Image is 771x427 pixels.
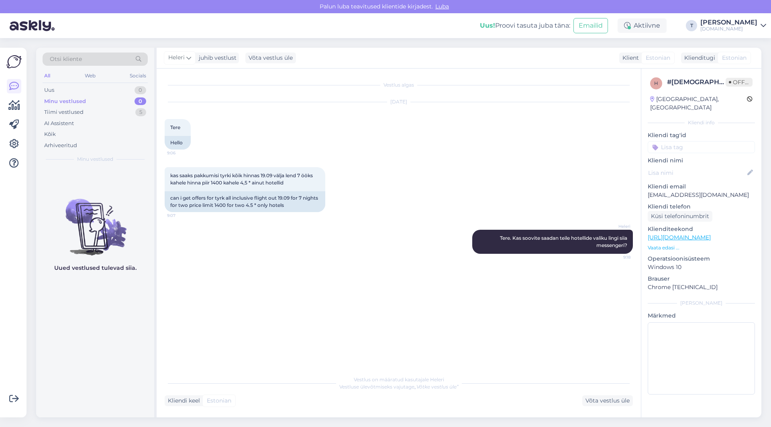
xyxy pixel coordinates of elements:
div: Aktiivne [618,18,667,33]
p: Vaata edasi ... [648,244,755,251]
span: h [654,80,658,86]
div: # [DEMOGRAPHIC_DATA] [667,77,726,87]
span: Estonian [722,54,747,62]
div: Tiimi vestlused [44,108,84,116]
div: Kõik [44,130,56,138]
div: Klienditugi [681,54,715,62]
div: 0 [135,86,146,94]
span: Vestluse ülevõtmiseks vajutage [339,384,459,390]
p: Klienditeekond [648,225,755,233]
div: [PERSON_NAME] [700,19,757,26]
div: 0 [135,97,146,105]
span: Tere. Kas soovite saadan teile hotellide valiku lingi siia messengeri? [500,235,628,248]
div: AI Assistent [44,119,74,127]
p: Uued vestlused tulevad siia. [54,264,137,272]
div: Arhiveeritud [44,142,77,150]
span: 9:18 [600,254,630,260]
div: [DOMAIN_NAME] [700,26,757,32]
span: kas saaks pakkumisi tyrki kõik hinnas 19.09 välja lend 7 ööks kahele hinna piir 1400 kahele 4,5 *... [170,172,314,186]
input: Lisa nimi [648,168,746,177]
i: „Võtke vestlus üle” [414,384,459,390]
span: Offline [726,78,753,87]
img: No chats [36,184,154,257]
div: can i get offers for tyrk all inclusive flight out 19.09 for 7 nights for two price limit 1400 fo... [165,191,325,212]
div: Kliendi info [648,119,755,126]
span: Estonian [207,397,231,405]
b: Uus! [480,22,495,29]
span: Heleri [168,53,185,62]
div: Kliendi keel [165,397,200,405]
div: [GEOGRAPHIC_DATA], [GEOGRAPHIC_DATA] [650,95,747,112]
div: Võta vestlus üle [582,395,633,406]
p: Kliendi tag'id [648,131,755,140]
img: Askly Logo [6,54,22,69]
p: Märkmed [648,312,755,320]
span: Minu vestlused [77,156,113,163]
div: Küsi telefoninumbrit [648,211,712,222]
a: [PERSON_NAME][DOMAIN_NAME] [700,19,766,32]
div: [PERSON_NAME] [648,300,755,307]
span: Estonian [646,54,670,62]
p: Kliendi email [648,182,755,191]
span: Heleri [600,223,630,229]
span: Luba [433,3,451,10]
p: Windows 10 [648,263,755,271]
div: Proovi tasuta juba täna: [480,21,570,30]
span: Vestlus on määratud kasutajale Heleri [354,376,444,382]
span: 9:06 [167,150,197,156]
div: Web [83,71,97,81]
div: All [43,71,52,81]
div: juhib vestlust [196,54,237,62]
p: Kliendi nimi [648,156,755,165]
div: T [686,20,697,31]
div: Socials [128,71,148,81]
div: Klient [619,54,639,62]
div: Uus [44,86,54,94]
input: Lisa tag [648,141,755,153]
div: Minu vestlused [44,97,86,105]
span: 9:07 [167,212,197,219]
div: Võta vestlus üle [245,53,296,63]
span: Tere [170,124,180,130]
div: Hello [165,136,191,150]
p: Operatsioonisüsteem [648,255,755,263]
div: 5 [135,108,146,116]
div: [DATE] [165,98,633,105]
p: [EMAIL_ADDRESS][DOMAIN_NAME] [648,191,755,199]
span: Otsi kliente [50,55,82,63]
button: Emailid [573,18,608,33]
p: Kliendi telefon [648,202,755,211]
p: Brauser [648,275,755,283]
a: [URL][DOMAIN_NAME] [648,234,711,241]
div: Vestlus algas [165,81,633,89]
p: Chrome [TECHNICAL_ID] [648,283,755,291]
